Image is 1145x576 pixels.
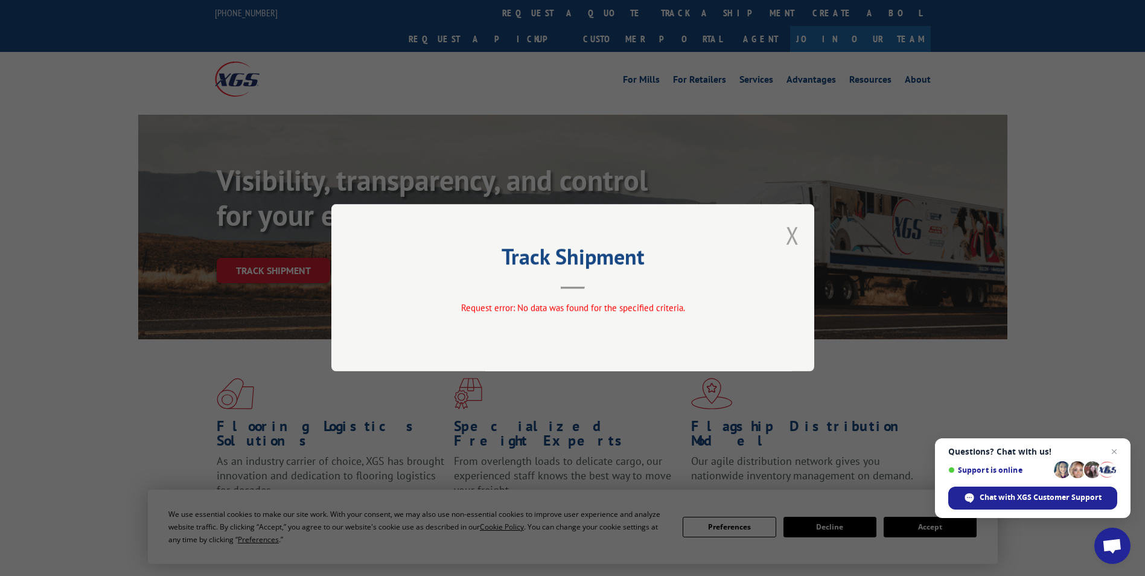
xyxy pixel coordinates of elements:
[461,302,684,314] span: Request error: No data was found for the specified criteria.
[948,487,1117,510] div: Chat with XGS Customer Support
[786,219,799,251] button: Close modal
[392,248,754,271] h2: Track Shipment
[948,466,1050,475] span: Support is online
[948,447,1117,456] span: Questions? Chat with us!
[1107,444,1121,459] span: Close chat
[980,492,1102,503] span: Chat with XGS Customer Support
[1094,528,1131,564] div: Open chat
